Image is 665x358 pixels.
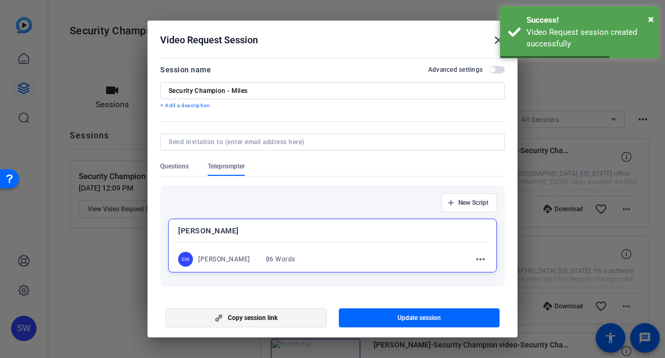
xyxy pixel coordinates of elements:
span: Update session [398,314,441,322]
input: Send invitation to (enter email address here) [169,138,492,146]
div: Video Request Session [160,34,505,46]
button: New Script [441,193,497,212]
span: Copy session link [228,314,278,322]
div: Success! [527,14,651,26]
span: × [648,13,654,25]
p: + Add a description [160,101,505,110]
button: Update session [339,308,500,327]
mat-icon: more_horiz [474,253,487,266]
div: Video Request session created successfully [527,26,651,50]
input: Enter Session Name [169,87,496,95]
button: Close [648,11,654,27]
div: SW [178,252,193,267]
h2: Advanced settings [428,65,483,74]
p: [PERSON_NAME] [178,224,487,237]
div: [PERSON_NAME] [198,255,250,263]
mat-icon: close [492,34,505,46]
div: 86 Words [266,255,295,263]
div: Session name [160,63,211,76]
span: Questions [160,162,189,171]
button: Copy session link [165,308,327,327]
span: New Script [458,199,488,207]
span: Teleprompter [208,162,245,171]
